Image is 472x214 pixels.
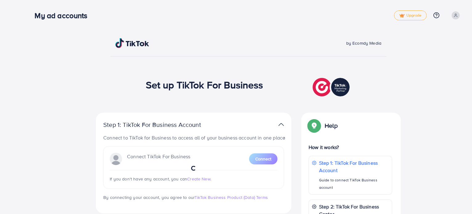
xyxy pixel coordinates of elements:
[313,76,351,98] img: TikTok partner
[319,176,389,191] p: Guide to connect TikTok Business account
[399,14,404,18] img: tick
[325,122,338,129] p: Help
[394,10,427,20] a: tickUpgrade
[103,121,220,128] p: Step 1: TikTok For Business Account
[319,159,389,174] p: Step 1: TikTok For Business Account
[346,40,381,46] span: by Ecomdy Media
[399,13,421,18] span: Upgrade
[35,11,92,20] h3: My ad accounts
[146,79,263,91] h1: Set up TikTok For Business
[278,120,284,129] img: TikTok partner
[309,120,320,131] img: Popup guide
[115,38,149,48] img: TikTok
[309,143,392,151] p: How it works?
